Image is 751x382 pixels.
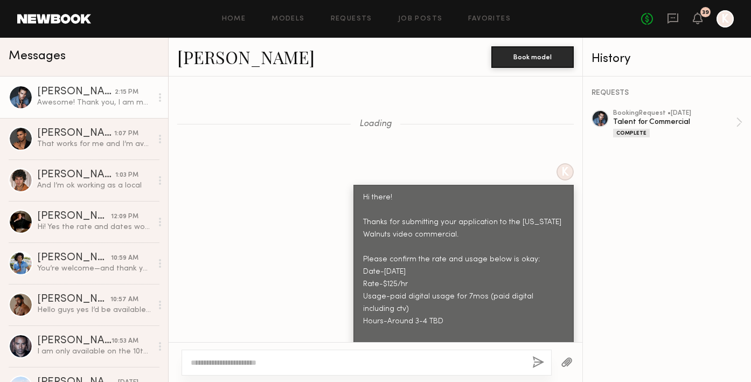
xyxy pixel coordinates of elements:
[37,253,111,263] div: [PERSON_NAME]
[613,117,736,127] div: Talent for Commercial
[491,46,574,68] button: Book model
[115,170,138,180] div: 1:03 PM
[177,45,315,68] a: [PERSON_NAME]
[613,110,736,117] div: booking Request • [DATE]
[613,110,742,137] a: bookingRequest •[DATE]Talent for CommercialComplete
[702,10,709,16] div: 39
[592,53,742,65] div: History
[111,212,138,222] div: 12:09 PM
[37,87,115,98] div: [PERSON_NAME]
[37,170,115,180] div: [PERSON_NAME]
[613,129,650,137] div: Complete
[114,129,138,139] div: 1:07 PM
[468,16,511,23] a: Favorites
[37,128,114,139] div: [PERSON_NAME]
[37,98,152,108] div: Awesome! Thank you, I am medium for pants and shirts
[37,180,152,191] div: And I’m ok working as a local
[115,87,138,98] div: 2:15 PM
[37,222,152,232] div: Hi! Yes the rate and dates work.
[359,120,392,129] span: Loading
[222,16,246,23] a: Home
[9,50,66,62] span: Messages
[272,16,304,23] a: Models
[37,346,152,357] div: I am only available on the 10th because I have a flight leaving out of LAX at 11:50pm But yes the...
[398,16,443,23] a: Job Posts
[592,89,742,97] div: REQUESTS
[110,295,138,305] div: 10:57 AM
[37,305,152,315] div: Hello guys yes I’d be available and able to work as local.
[37,139,152,149] div: That works for me and I’m available. Thanks!
[112,336,138,346] div: 10:53 AM
[37,336,112,346] div: [PERSON_NAME]
[717,10,734,27] a: K
[491,52,574,61] a: Book model
[111,253,138,263] div: 10:59 AM
[37,294,110,305] div: [PERSON_NAME]
[37,263,152,274] div: You’re welcome—and thank you!
[37,211,111,222] div: [PERSON_NAME]
[331,16,372,23] a: Requests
